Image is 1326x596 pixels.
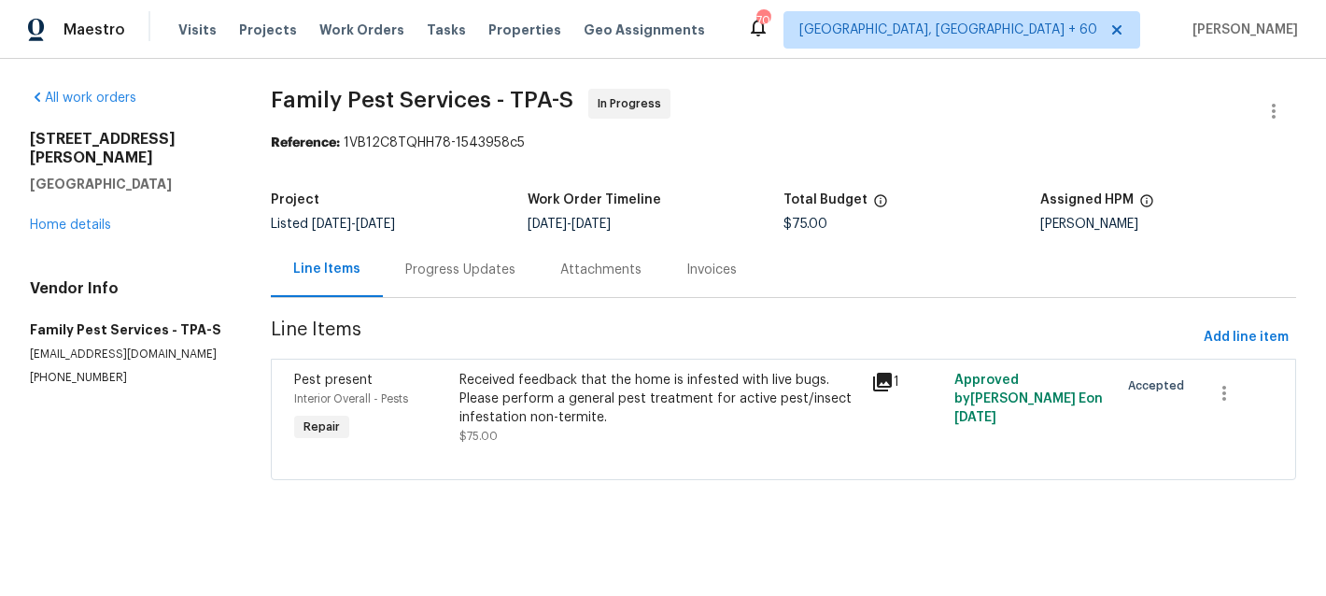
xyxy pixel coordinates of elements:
div: Attachments [560,261,642,279]
span: - [312,218,395,231]
span: $75.00 [783,218,827,231]
p: [EMAIL_ADDRESS][DOMAIN_NAME] [30,347,226,362]
span: Listed [271,218,395,231]
span: Maestro [63,21,125,39]
div: Progress Updates [405,261,515,279]
span: Projects [239,21,297,39]
div: Invoices [686,261,737,279]
h5: Project [271,193,319,206]
button: Add line item [1196,320,1296,355]
span: The total cost of line items that have been proposed by Opendoor. This sum includes line items th... [873,193,888,218]
span: Geo Assignments [584,21,705,39]
h4: Vendor Info [30,279,226,298]
div: 1VB12C8TQHH78-1543958c5 [271,134,1296,152]
h5: [GEOGRAPHIC_DATA] [30,175,226,193]
span: [DATE] [312,218,351,231]
span: [DATE] [528,218,567,231]
div: 705 [756,11,769,30]
span: Work Orders [319,21,404,39]
span: In Progress [598,94,669,113]
h5: Family Pest Services - TPA-S [30,320,226,339]
span: Accepted [1128,376,1192,395]
span: [DATE] [954,411,996,424]
span: Family Pest Services - TPA-S [271,89,573,111]
b: Reference: [271,136,340,149]
a: Home details [30,219,111,232]
h5: Assigned HPM [1040,193,1134,206]
div: Received feedback that the home is infested with live bugs. Please perform a general pest treatme... [459,371,861,427]
span: - [528,218,611,231]
h5: Total Budget [783,193,868,206]
span: Line Items [271,320,1196,355]
span: Repair [296,418,347,436]
span: Tasks [427,23,466,36]
span: Visits [178,21,217,39]
span: [GEOGRAPHIC_DATA], [GEOGRAPHIC_DATA] + 60 [799,21,1097,39]
h2: [STREET_ADDRESS][PERSON_NAME] [30,130,226,167]
h5: Work Order Timeline [528,193,661,206]
div: [PERSON_NAME] [1040,218,1296,231]
span: Interior Overall - Pests [294,393,408,404]
span: Approved by [PERSON_NAME] E on [954,374,1103,424]
span: Add line item [1204,326,1289,349]
span: [DATE] [356,218,395,231]
span: The hpm assigned to this work order. [1139,193,1154,218]
span: [PERSON_NAME] [1185,21,1298,39]
span: [DATE] [571,218,611,231]
a: All work orders [30,92,136,105]
p: [PHONE_NUMBER] [30,370,226,386]
span: Pest present [294,374,373,387]
span: $75.00 [459,431,498,442]
div: Line Items [293,260,360,278]
div: 1 [871,371,942,393]
span: Properties [488,21,561,39]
